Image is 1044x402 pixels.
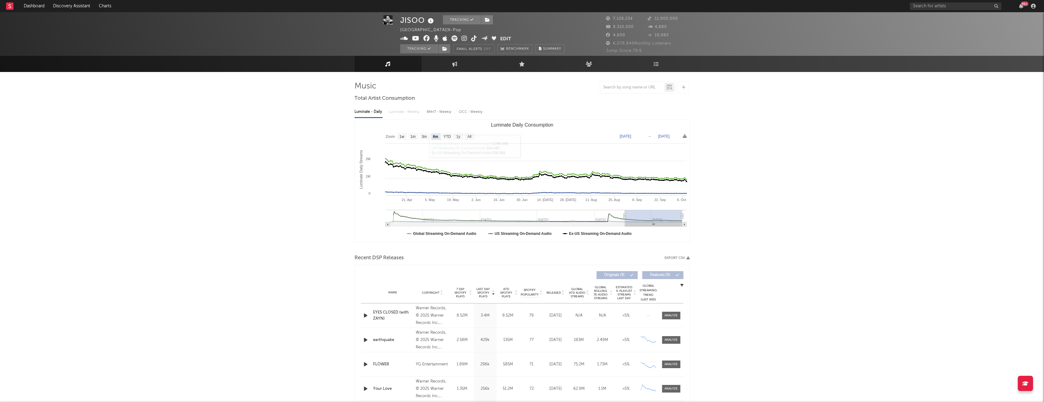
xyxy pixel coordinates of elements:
div: <5% [616,337,636,343]
button: Summary [536,44,565,53]
text: → [648,134,651,138]
text: 6. Oct [677,198,686,202]
div: BMAT - Weekly [427,107,453,117]
span: Copyright [422,291,440,295]
text: 3m [422,135,427,139]
span: Benchmark [506,45,529,53]
div: 135M [498,337,518,343]
div: [GEOGRAPHIC_DATA] | K-Pop [400,27,468,34]
text: 22. Sep [654,198,666,202]
div: 77 [521,337,542,343]
text: 28. [DATE] [560,198,576,202]
text: 1w [399,135,404,139]
text: 0 [368,192,370,195]
text: YTD [443,135,451,139]
div: 79 [521,313,542,319]
text: 11. Aug [585,198,597,202]
text: US Streaming On-Demand Audio [494,232,551,236]
div: N/A [569,313,589,319]
text: 1m [410,135,415,139]
text: Luminate Daily Consumption [491,122,553,127]
text: [DATE] [620,134,631,138]
span: 8,310,000 [606,25,634,29]
a: FLOWER [373,361,413,368]
div: 585M [498,361,518,368]
em: Off [484,48,491,51]
div: 1.89M [452,361,472,368]
div: 8.52M [452,313,472,319]
text: Ex-US Streaming On-Demand Audio [569,232,632,236]
div: Name [373,290,413,295]
input: Search for artists [910,2,1001,10]
div: 296k [475,361,495,368]
span: 4,600 [606,33,625,37]
div: <5% [616,361,636,368]
text: All [467,135,471,139]
text: Luminate Daily Streams [359,150,363,189]
div: <5% [616,386,636,392]
button: Tracking [400,44,438,53]
div: 1.35M [452,386,472,392]
div: 2.58M [452,337,472,343]
div: Warner Records, © 2025 Warner Records Inc., under exclusive license from Blissoo Limited [416,305,449,327]
div: YG Entertainment [416,361,449,368]
span: 7,128,234 [606,17,633,21]
input: Search by song name or URL [600,85,665,90]
a: Benchmark [497,44,533,53]
button: Originals(9) [597,271,638,279]
text: Zoom [386,135,395,139]
text: 1y [456,135,460,139]
text: 1M [365,174,370,178]
span: ATD Spotify Plays [498,287,514,298]
span: Released [547,291,561,295]
text: 8. Sep [632,198,642,202]
div: N/A [592,313,613,319]
text: 6m [433,135,438,139]
text: 16. Jun [493,198,504,202]
button: Tracking [443,15,481,24]
span: Estimated % Playlist Streams Last Day [616,285,632,300]
a: earthquake [373,337,413,343]
div: <5% [616,313,636,319]
div: [DATE] [545,313,566,319]
span: Recent DSP Releases [355,254,404,262]
div: OCC - Weekly [459,107,483,117]
text: 5. May [425,198,435,202]
a: EYES CLOSED (with ZAYN) [373,310,413,321]
text: 30. Jun [516,198,527,202]
div: 3.4M [475,313,495,319]
button: Features(0) [642,271,683,279]
text: 21. Apr [401,198,412,202]
div: 429k [475,337,495,343]
div: 1.1M [592,386,613,392]
div: 62.9M [569,386,589,392]
span: Summary [543,47,561,51]
div: 51.2M [498,386,518,392]
button: Email AlertsOff [453,44,494,53]
a: Your Love [373,386,413,392]
div: 99 + [1021,2,1028,6]
div: 256k [475,386,495,392]
div: [DATE] [545,361,566,368]
div: 183M [569,337,589,343]
svg: Luminate Daily Consumption [355,120,689,242]
span: Last Day Spotify Plays [475,287,491,298]
span: Global Rolling 7D Audio Streams [592,285,609,300]
div: 8.52M [498,313,518,319]
span: 4,880 [648,25,667,29]
div: Warner Records, © 2025 Warner Records Inc., under exclusive license from Blissoo Limited [416,378,449,400]
div: JISOO [400,15,435,25]
span: Global ATD Audio Streams [569,287,586,298]
div: 75.2M [569,361,589,368]
span: Originals ( 9 ) [600,273,629,277]
text: [DATE] [658,134,670,138]
button: 99+ [1019,4,1023,9]
text: 25. Aug [608,198,620,202]
div: [DATE] [545,337,566,343]
div: 1.73M [592,361,613,368]
button: Export CSV [665,256,690,260]
span: Spotify Popularity [521,288,539,297]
